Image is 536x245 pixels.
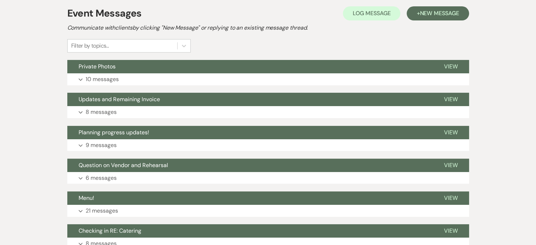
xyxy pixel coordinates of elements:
[71,42,109,50] div: Filter by topics...
[67,191,433,205] button: Menu!
[79,96,160,103] span: Updates and Remaining Invoice
[444,161,458,169] span: View
[67,126,433,139] button: Planning progress updates!
[86,141,117,150] p: 9 messages
[67,6,142,21] h1: Event Messages
[67,60,433,73] button: Private Photos
[67,224,433,238] button: Checking in RE: Catering
[67,106,469,118] button: 8 messages
[79,227,141,234] span: Checking in RE: Catering
[67,93,433,106] button: Updates and Remaining Invoice
[79,63,116,70] span: Private Photos
[444,63,458,70] span: View
[86,75,119,84] p: 10 messages
[433,93,469,106] button: View
[433,60,469,73] button: View
[86,206,118,215] p: 21 messages
[433,224,469,238] button: View
[67,139,469,151] button: 9 messages
[67,205,469,217] button: 21 messages
[433,191,469,205] button: View
[67,159,433,172] button: Question on Vendor and Rehearsal
[407,6,469,20] button: +New Message
[444,194,458,202] span: View
[433,126,469,139] button: View
[79,194,94,202] span: Menu!
[67,24,469,32] h2: Communicate with clients by clicking "New Message" or replying to an existing message thread.
[86,108,117,117] p: 8 messages
[444,96,458,103] span: View
[79,129,149,136] span: Planning progress updates!
[343,6,400,20] button: Log Message
[86,173,117,183] p: 6 messages
[433,159,469,172] button: View
[79,161,168,169] span: Question on Vendor and Rehearsal
[444,129,458,136] span: View
[444,227,458,234] span: View
[67,172,469,184] button: 6 messages
[67,73,469,85] button: 10 messages
[353,10,390,17] span: Log Message
[420,10,459,17] span: New Message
